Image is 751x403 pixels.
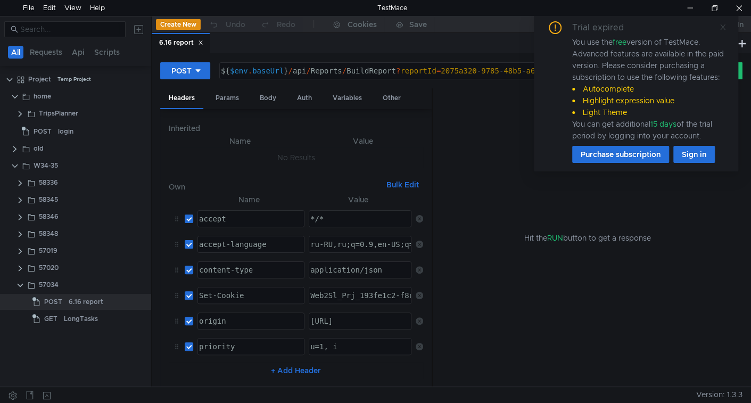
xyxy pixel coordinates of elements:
[159,37,203,48] div: 6.16 report
[613,37,626,47] span: free
[44,294,62,310] span: POST
[382,178,423,191] button: Bulk Edit
[201,17,253,32] button: Undo
[58,124,73,139] div: login
[673,146,715,163] button: Sign in
[34,141,44,157] div: old
[277,153,315,162] nz-embed-empty: No Results
[39,243,57,259] div: 57019
[160,88,203,109] div: Headers
[169,180,382,193] h6: Own
[64,311,98,327] div: LongTasks
[226,18,245,31] div: Undo
[34,124,52,139] span: POST
[39,260,59,276] div: 57020
[324,88,370,108] div: Variables
[57,71,91,87] div: Temp Project
[409,21,427,28] div: Save
[251,88,285,108] div: Body
[28,71,51,87] div: Project
[302,135,423,147] th: Value
[650,119,676,129] span: 15 days
[524,232,651,244] span: Hit the button to get a response
[39,209,59,225] div: 58346
[34,88,51,104] div: home
[348,18,377,31] div: Cookies
[34,158,58,174] div: W34-35
[253,17,303,32] button: Redo
[69,294,103,310] div: 6.16 report
[156,19,201,30] button: Create New
[277,18,295,31] div: Redo
[27,46,65,59] button: Requests
[20,23,119,35] input: Search...
[169,122,423,135] h6: Inherited
[572,36,725,142] div: You use the version of TestMace. Advanced features are available in the paid version. Please cons...
[572,106,725,118] li: Light Theme
[572,146,669,163] button: Purchase subscription
[8,46,23,59] button: All
[547,233,563,243] span: RUN
[374,88,409,108] div: Other
[39,226,58,242] div: 58348
[91,46,123,59] button: Scripts
[193,193,304,206] th: Name
[288,88,320,108] div: Auth
[39,105,78,121] div: TripsPlanner
[160,62,210,79] button: POST
[69,46,88,59] button: Api
[177,135,302,147] th: Name
[304,193,411,206] th: Value
[572,21,637,34] div: Trial expired
[572,118,725,142] div: You can get additional of the trial period by logging into your account.
[39,192,58,208] div: 58345
[572,95,725,106] li: Highlight expression value
[696,387,742,402] span: Version: 1.3.3
[267,364,325,377] button: + Add Header
[39,175,58,191] div: 58336
[171,65,192,77] div: POST
[44,311,57,327] span: GET
[207,88,247,108] div: Params
[572,83,725,95] li: Autocomplete
[39,277,59,293] div: 57034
